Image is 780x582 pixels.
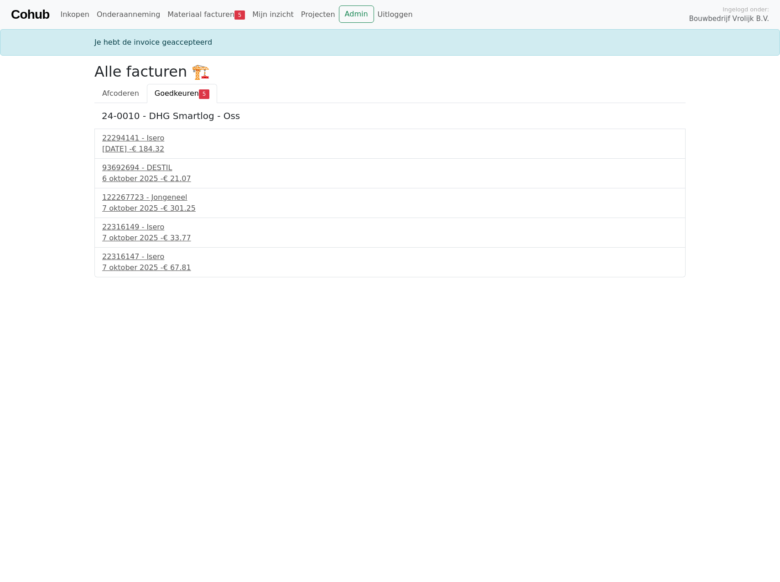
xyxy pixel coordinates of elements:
h5: 24-0010 - DHG Smartlog - Oss [102,110,678,121]
div: 6 oktober 2025 - [102,173,678,184]
a: Materiaal facturen5 [164,5,249,24]
div: 22294141 - Isero [102,133,678,144]
span: € 184.32 [132,145,164,153]
div: 7 oktober 2025 - [102,203,678,214]
h2: Alle facturen 🏗️ [94,63,686,80]
span: Bouwbedrijf Vrolijk B.V. [689,14,769,24]
div: 7 oktober 2025 - [102,233,678,244]
span: € 21.07 [163,174,191,183]
span: 5 [234,10,245,20]
a: Goedkeuren5 [147,84,217,103]
a: Projecten [297,5,339,24]
a: Admin [339,5,374,23]
a: Afcoderen [94,84,147,103]
div: Je hebt de invoice geaccepteerd [89,37,691,48]
span: € 301.25 [163,204,196,213]
span: € 33.77 [163,234,191,242]
a: Mijn inzicht [249,5,297,24]
a: 122267723 - Jongeneel7 oktober 2025 -€ 301.25 [102,192,678,214]
span: Goedkeuren [155,89,199,98]
a: Onderaanneming [93,5,164,24]
span: 5 [199,89,209,99]
div: [DATE] - [102,144,678,155]
span: Afcoderen [102,89,139,98]
a: Inkopen [57,5,93,24]
a: 22294141 - Isero[DATE] -€ 184.32 [102,133,678,155]
a: Cohub [11,4,49,26]
span: € 67.81 [163,263,191,272]
div: 93692694 - DESTIL [102,162,678,173]
span: Ingelogd onder: [723,5,769,14]
div: 22316147 - Isero [102,251,678,262]
a: 22316149 - Isero7 oktober 2025 -€ 33.77 [102,222,678,244]
a: Uitloggen [374,5,416,24]
a: 22316147 - Isero7 oktober 2025 -€ 67.81 [102,251,678,273]
a: 93692694 - DESTIL6 oktober 2025 -€ 21.07 [102,162,678,184]
div: 122267723 - Jongeneel [102,192,678,203]
div: 22316149 - Isero [102,222,678,233]
div: 7 oktober 2025 - [102,262,678,273]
